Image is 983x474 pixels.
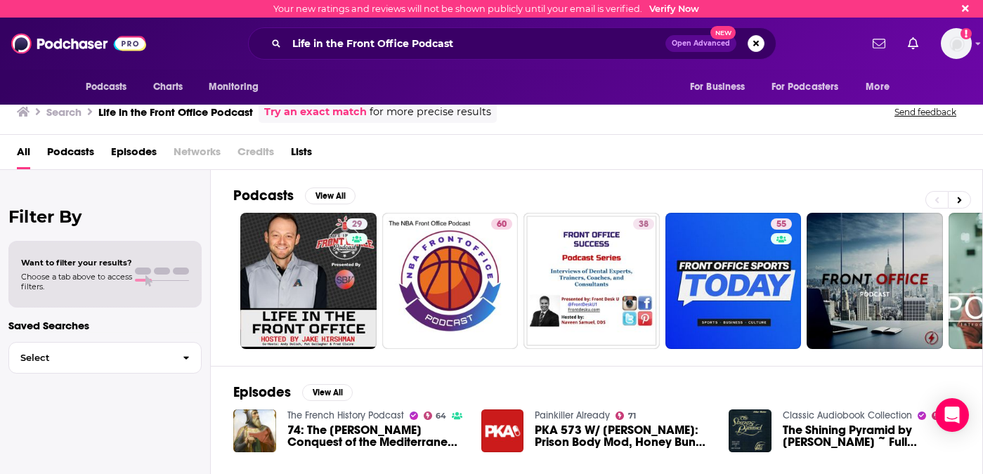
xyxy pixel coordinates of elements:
span: 29 [352,218,362,232]
span: Logged in as charlottestone [941,28,972,59]
a: EpisodesView All [233,383,353,401]
span: The Shining Pyramid by [PERSON_NAME] ~ Full Audiobook [horror] [783,424,960,448]
a: 29 [346,218,367,230]
div: Your new ratings and reviews will not be shown publicly until your email is verified. [273,4,699,14]
button: View All [302,384,353,401]
button: Open AdvancedNew [665,35,736,52]
span: More [866,77,890,97]
a: PodcastsView All [233,187,356,204]
a: Lists [291,140,312,169]
a: Painkiller Already [535,409,610,421]
a: All [17,140,30,169]
svg: Email not verified [961,28,972,39]
span: For Podcasters [772,77,839,97]
a: 55 [771,218,792,230]
a: Try an exact match [264,104,367,120]
button: open menu [76,74,145,100]
a: 29 [240,213,377,349]
button: Send feedback [890,106,961,118]
div: Open Intercom Messenger [935,398,969,432]
a: Show notifications dropdown [867,32,891,55]
h2: Podcasts [233,187,294,204]
a: 64 [424,412,447,420]
span: for more precise results [370,104,491,120]
span: Monitoring [209,77,259,97]
a: 71 [616,412,636,420]
img: PKA 573 W/ Josh Pillault: Prison Body Mod, Honey Bun Scheme, Boomer Moments [481,409,524,452]
button: open menu [762,74,859,100]
span: PKA 573 W/ [PERSON_NAME]: Prison Body Mod, Honey Bun Scheme, Boomer Moments [535,424,712,448]
button: View All [305,187,356,204]
img: Podchaser - Follow, Share and Rate Podcasts [11,30,146,57]
a: 60 [382,213,519,349]
span: Open Advanced [672,40,730,47]
a: Podcasts [47,140,94,169]
button: open menu [680,74,763,100]
a: Charts [144,74,192,100]
a: Episodes [111,140,157,169]
span: Want to filter your results? [21,258,132,268]
img: User Profile [941,28,972,59]
a: Show notifications dropdown [902,32,924,55]
span: 60 [497,218,507,232]
h3: Life in the Front Office Podcast [98,105,253,119]
a: 38 [523,213,660,349]
a: 60 [491,218,512,230]
img: The Shining Pyramid by Arthur Machen ~ Full Audiobook [horror] [729,409,772,452]
span: Select [9,353,171,362]
h2: Episodes [233,383,291,401]
a: Verify Now [649,4,699,14]
span: Networks [174,140,221,169]
h2: Filter By [8,206,202,227]
span: New [710,26,736,39]
span: Choose a tab above to access filters. [21,272,132,291]
a: The Shining Pyramid by Arthur Machen ~ Full Audiobook [horror] [783,424,960,448]
span: Credits [237,140,274,169]
button: Select [8,342,202,374]
span: 38 [639,218,649,232]
input: Search podcasts, credits, & more... [287,32,665,55]
a: The French History Podcast [287,409,404,421]
a: Classic Audiobook Collection [783,409,912,421]
span: 71 [628,413,636,419]
span: 55 [776,218,786,232]
button: open menu [199,74,277,100]
span: 64 [436,413,446,419]
a: 73 [932,412,954,420]
p: Saved Searches [8,319,202,332]
button: Show profile menu [941,28,972,59]
a: 38 [633,218,654,230]
span: Podcasts [86,77,127,97]
span: For Business [690,77,746,97]
a: 55 [665,213,802,349]
span: Charts [153,77,183,97]
button: open menu [856,74,907,100]
img: 74: The Norman Conquest of the Mediterranean Complete [233,409,276,452]
span: 74: The [PERSON_NAME] Conquest of the Mediterranean Complete [287,424,464,448]
div: Search podcasts, credits, & more... [248,27,776,60]
a: PKA 573 W/ Josh Pillault: Prison Body Mod, Honey Bun Scheme, Boomer Moments [535,424,712,448]
h3: Search [46,105,82,119]
a: 74: The Norman Conquest of the Mediterranean Complete [287,424,464,448]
